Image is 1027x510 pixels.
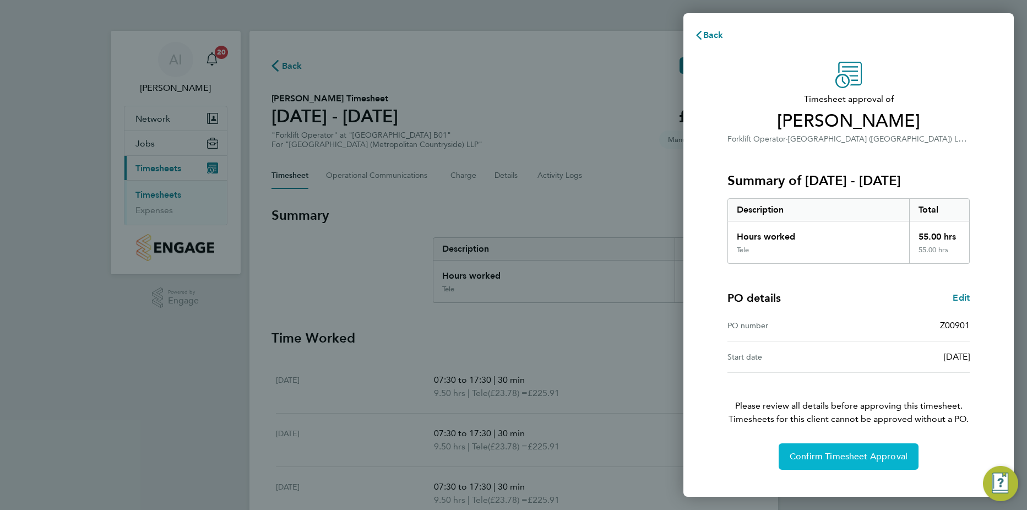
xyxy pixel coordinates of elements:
div: Total [909,199,970,221]
div: Summary of 22 - 28 Sep 2025 [727,198,970,264]
span: Confirm Timesheet Approval [790,451,908,462]
span: Timesheets for this client cannot be approved without a PO. [714,413,983,426]
div: PO number [727,319,849,332]
div: Hours worked [728,221,909,246]
span: [GEOGRAPHIC_DATA] ([GEOGRAPHIC_DATA]) LLP [788,133,967,144]
button: Confirm Timesheet Approval [779,443,919,470]
h4: PO details [727,290,781,306]
div: Start date [727,350,849,363]
span: · [786,134,788,144]
span: [PERSON_NAME] [727,110,970,132]
div: 55.00 hrs [909,221,970,246]
div: Tele [737,246,749,254]
div: Description [728,199,909,221]
span: Z00901 [940,320,970,330]
button: Engage Resource Center [983,466,1018,501]
a: Edit [953,291,970,305]
p: Please review all details before approving this timesheet. [714,373,983,426]
span: Edit [953,292,970,303]
span: Timesheet approval of [727,93,970,106]
button: Back [683,24,735,46]
div: 55.00 hrs [909,246,970,263]
div: [DATE] [849,350,970,363]
span: Forklift Operator [727,134,786,144]
span: Back [703,30,724,40]
span: · [966,134,969,144]
h3: Summary of [DATE] - [DATE] [727,172,970,189]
